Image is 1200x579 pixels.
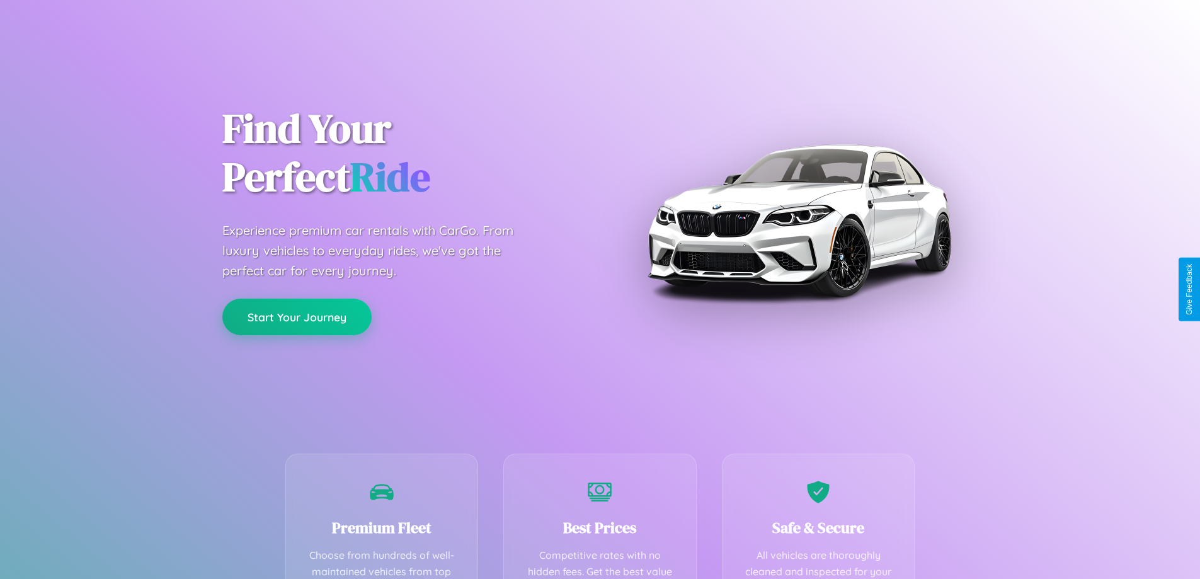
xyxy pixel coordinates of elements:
h3: Best Prices [523,517,677,538]
div: Give Feedback [1185,264,1194,315]
h3: Safe & Secure [741,517,896,538]
span: Ride [350,149,430,204]
p: Experience premium car rentals with CarGo. From luxury vehicles to everyday rides, we've got the ... [222,221,537,281]
h1: Find Your Perfect [222,105,581,202]
img: Premium BMW car rental vehicle [641,63,956,378]
button: Start Your Journey [222,299,372,335]
h3: Premium Fleet [305,517,459,538]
